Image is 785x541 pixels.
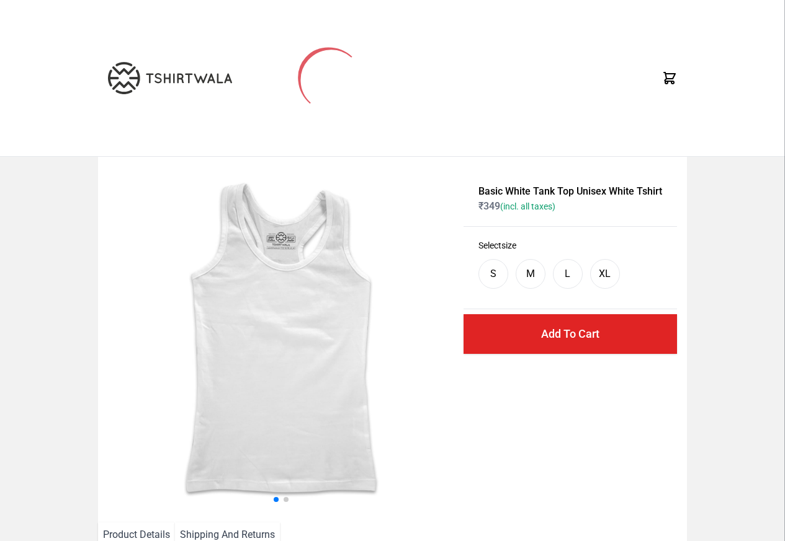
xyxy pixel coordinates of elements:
[500,201,555,211] span: (incl. all taxes)
[599,266,611,281] div: XL
[108,167,454,512] img: FEMALE-TANK-MOCKUP-1500px-WHITE.jpg
[478,184,662,199] h1: Basic White Tank Top Unisex White Tshirt
[108,62,232,94] img: TW-LOGO-400-104.png
[565,266,570,281] div: L
[464,314,677,354] button: Add To Cart
[526,266,535,281] div: M
[490,266,496,281] div: S
[478,239,662,252] h3: Select size
[478,200,555,212] span: ₹ 349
